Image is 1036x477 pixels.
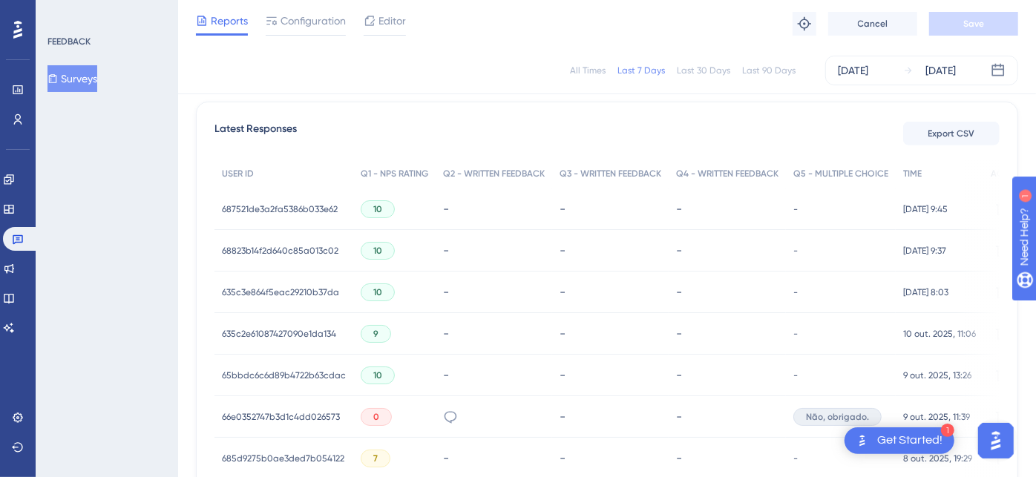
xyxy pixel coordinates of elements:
div: - [676,202,778,216]
span: USER ID [222,168,254,180]
div: Last 90 Days [742,65,796,76]
img: launcher-image-alternative-text [853,432,871,450]
span: 9 [373,328,378,340]
span: Q2 - WRITTEN FEEDBACK [443,168,545,180]
span: 635c2e61087427090e1da134 [222,328,336,340]
div: [DATE] [838,62,868,79]
button: Save [929,12,1018,36]
span: Configuration [281,12,346,30]
span: 7 [373,453,378,464]
span: 9 out. 2025, 13:26 [903,369,971,381]
span: Reports [211,12,248,30]
span: Q1 - NPS RATING [361,168,428,180]
span: 0 [373,411,379,423]
div: - [560,243,661,257]
span: Editor [378,12,406,30]
div: - [560,409,661,424]
iframe: UserGuiding AI Assistant Launcher [974,418,1018,463]
div: - [676,409,778,424]
span: - [793,453,798,464]
span: - [793,245,798,257]
span: [DATE] 9:37 [903,245,946,257]
div: All Times [570,65,606,76]
div: - [443,451,545,465]
span: TIME [903,168,922,180]
div: 1 [103,7,108,19]
div: - [443,326,545,341]
span: - [793,286,798,298]
span: - [793,203,798,215]
button: Surveys [47,65,97,92]
div: - [443,202,545,216]
div: - [560,202,661,216]
div: - [560,326,661,341]
div: - [443,368,545,382]
div: - [676,326,778,341]
div: - [560,451,661,465]
span: Não, obrigado. [806,411,869,423]
div: - [676,243,778,257]
span: 687521de3a2fa5386b033e62 [222,203,338,215]
div: Last 7 Days [617,65,665,76]
span: 10 out. 2025, 11:06 [903,328,976,340]
span: Q4 - WRITTEN FEEDBACK [676,168,778,180]
span: Need Help? [35,4,93,22]
div: Last 30 Days [677,65,730,76]
div: - [443,243,545,257]
div: - [443,285,545,299]
span: - [793,328,798,340]
span: Cancel [858,18,888,30]
span: Q5 - MULTIPLE CHOICE [793,168,888,180]
span: 635c3e864f5eac29210b37da [222,286,339,298]
span: Export CSV [928,128,975,139]
span: [DATE] 9:45 [903,203,948,215]
div: - [676,451,778,465]
div: FEEDBACK [47,36,91,47]
div: - [676,368,778,382]
span: 9 out. 2025, 11:39 [903,411,970,423]
div: - [560,368,661,382]
span: 66e0352747b3d1c4dd026573 [222,411,340,423]
span: 10 [373,369,382,381]
span: ACTION [991,168,1023,180]
span: Q3 - WRITTEN FEEDBACK [560,168,661,180]
button: Cancel [828,12,917,36]
span: 8 out. 2025, 19:29 [903,453,972,464]
span: - [793,369,798,381]
div: - [560,285,661,299]
div: - [676,285,778,299]
div: 1 [941,424,954,437]
span: 68823b14f2d640c85a013c02 [222,245,338,257]
span: 65bbdc6c6d89b4722b63cdac [222,369,346,381]
span: [DATE] 8:03 [903,286,948,298]
div: Open Get Started! checklist, remaining modules: 1 [845,427,954,454]
span: 10 [373,245,382,257]
span: Latest Responses [214,120,297,147]
span: 10 [373,203,382,215]
div: [DATE] [925,62,956,79]
span: 685d9275b0ae3ded7b054122 [222,453,344,464]
div: Get Started! [877,432,942,449]
button: Export CSV [903,122,1000,145]
span: 10 [373,286,382,298]
span: Save [963,18,984,30]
